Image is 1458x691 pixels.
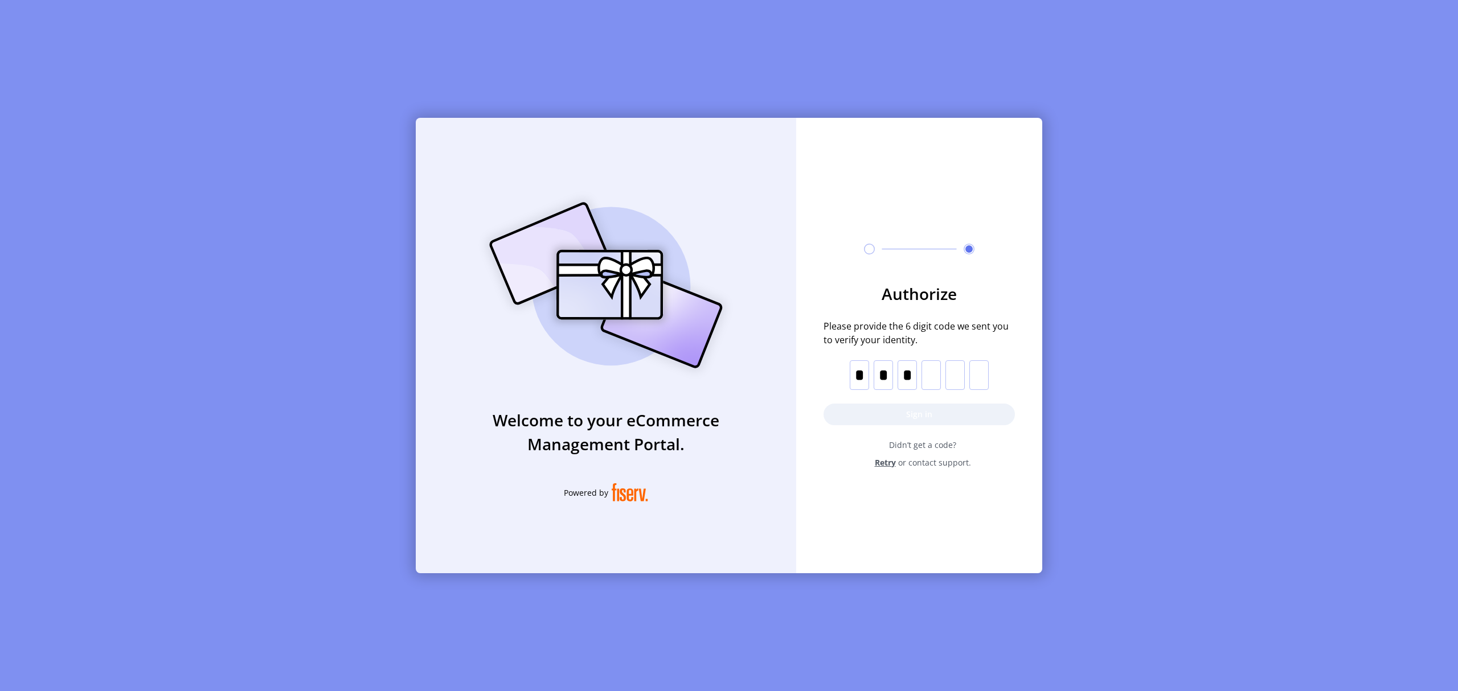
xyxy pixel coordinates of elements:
[898,456,971,468] span: or contact support.
[824,282,1015,306] h3: Authorize
[472,190,740,381] img: card_Illustration.svg
[830,439,1015,451] span: Didn’t get a code?
[564,487,608,499] span: Powered by
[875,456,896,468] span: Retry
[416,408,796,456] h3: Welcome to your eCommerce Management Portal.
[824,319,1015,347] span: Please provide the 6 digit code we sent you to verify your identity.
